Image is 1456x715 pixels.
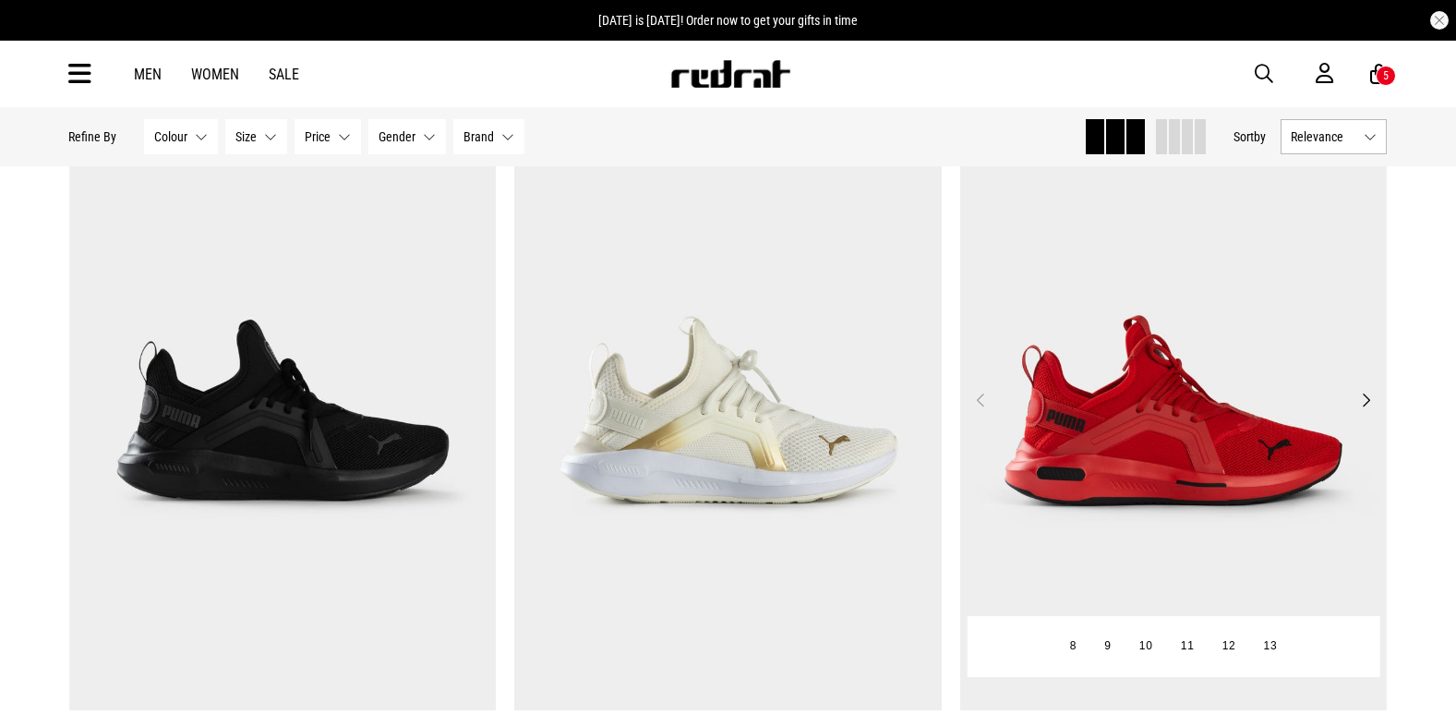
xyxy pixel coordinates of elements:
button: Brand [454,119,525,154]
button: Relevance [1282,119,1388,154]
button: 13 [1250,630,1292,663]
p: Refine By [69,129,117,144]
button: 11 [1167,630,1209,663]
button: 8 [1056,630,1090,663]
span: Relevance [1292,129,1357,144]
span: Size [236,129,258,144]
button: Previous [969,389,993,411]
a: Sale [269,66,299,83]
button: Gender [369,119,447,154]
button: Price [295,119,362,154]
button: Colour [145,119,219,154]
button: Sortby [1234,126,1267,148]
img: Puma Softride Enzo 5 Shoes in Black [69,112,497,710]
span: Gender [379,129,416,144]
button: 10 [1125,630,1167,663]
div: 5 [1383,69,1389,82]
button: Next [1354,389,1378,411]
button: 9 [1090,630,1125,663]
span: Brand [464,129,495,144]
span: Price [306,129,331,144]
span: by [1255,129,1267,144]
a: 5 [1370,65,1388,84]
a: Men [134,66,162,83]
button: Size [226,119,288,154]
button: 12 [1209,630,1250,663]
img: Puma Softride Enzo 5 Metallic Shoes - Womens in White [514,112,942,710]
img: Redrat logo [669,60,791,88]
span: Colour [155,129,188,144]
a: Women [191,66,239,83]
span: [DATE] is [DATE]! Order now to get your gifts in time [598,13,858,28]
img: Puma Softride Enzo 5 Shoes in Red [960,112,1388,710]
